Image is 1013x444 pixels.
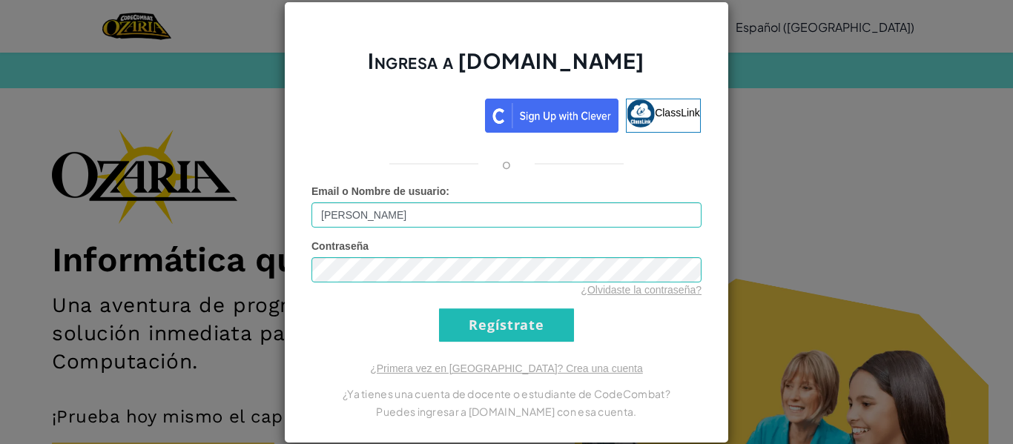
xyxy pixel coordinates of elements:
[627,99,655,127] img: classlink-logo-small.png
[311,47,702,90] h2: Ingresa a [DOMAIN_NAME]
[370,362,643,374] a: ¿Primera vez en [GEOGRAPHIC_DATA]? Crea una cuenta
[502,155,511,173] p: o
[311,385,702,402] p: ¿Ya tienes una cuenta de docente o estudiante de CodeCombat?
[311,184,449,199] label: :
[305,97,485,130] iframe: Botón Iniciar sesión con Google
[581,284,702,296] a: ¿Olvidaste la contraseña?
[439,308,574,342] input: Regístrate
[485,99,618,133] img: clever_sso_button@2x.png
[311,240,369,252] span: Contraseña
[311,402,702,420] p: Puedes ingresar a [DOMAIN_NAME] con esa cuenta.
[655,106,700,118] span: ClassLink
[311,185,446,197] span: Email o Nombre de usuario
